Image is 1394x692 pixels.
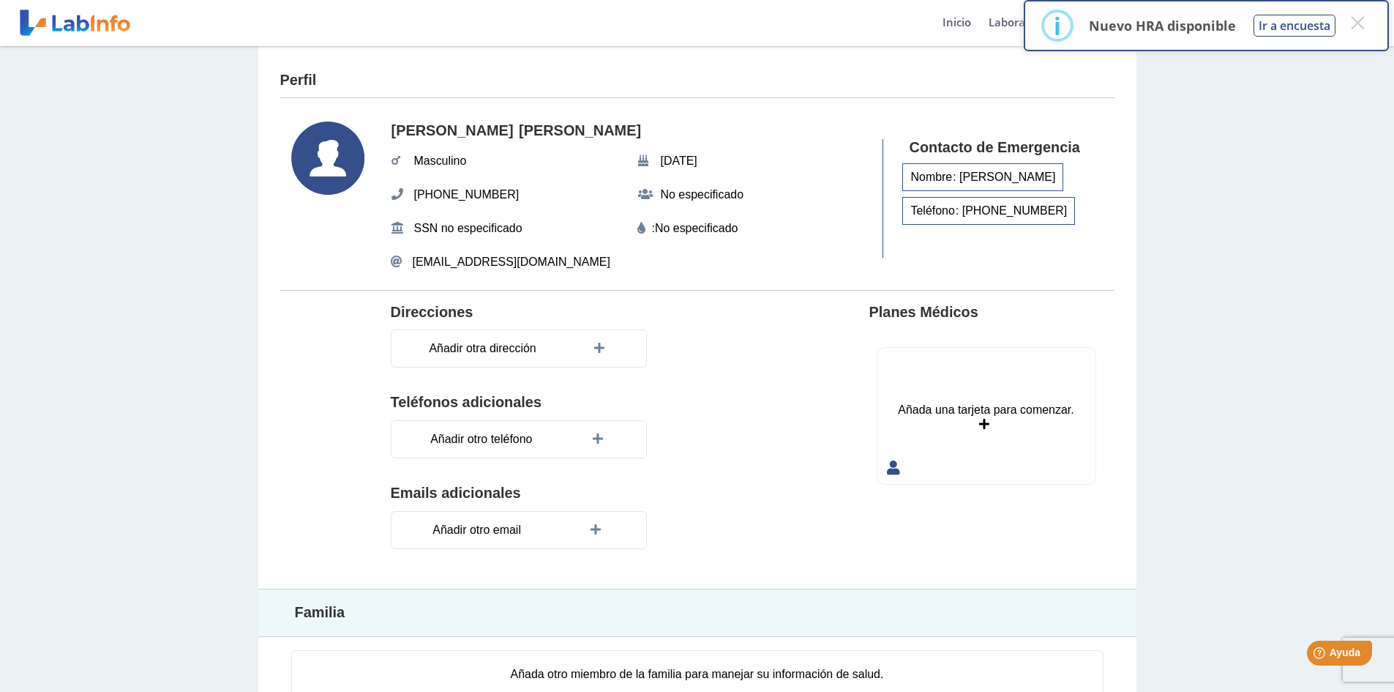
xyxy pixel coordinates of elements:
span: SSN no especificado [410,215,527,242]
button: Ir a encuesta [1254,15,1335,37]
div: Añada una tarjeta para comenzar. [898,401,1073,419]
span: [EMAIL_ADDRESS][DOMAIN_NAME] [413,253,610,271]
div: Añada otro miembro de la familia para manejar su información de salud. [511,666,884,683]
iframe: Help widget launcher [1264,635,1378,676]
p: Nuevo HRA disponible [1089,17,1236,34]
h4: Familia [295,604,866,622]
h4: Perfil [280,72,317,89]
div: : [PERSON_NAME] [902,163,1064,191]
span: Nombre [907,164,957,190]
span: [PERSON_NAME] [387,118,518,144]
span: Teléfono [907,198,959,224]
span: [PERSON_NAME] [514,118,645,144]
button: Close this dialog [1344,10,1371,36]
editable: No especificado [655,220,738,237]
div: : [637,220,869,237]
span: Añadir otra dirección [424,335,540,362]
h4: Direcciones [391,304,473,321]
h4: Contacto de Emergencia [910,139,1090,157]
div: i [1054,12,1061,39]
span: Añadir otro teléfono [426,426,536,453]
div: : [PHONE_NUMBER] [902,197,1076,225]
h4: Planes Médicos [869,304,978,321]
h4: Emails adicionales [391,485,757,502]
span: [PHONE_NUMBER] [410,182,524,208]
span: Masculino [410,148,471,174]
span: Añadir otro email [428,517,525,543]
h4: Teléfonos adicionales [391,394,757,412]
span: [DATE] [656,148,702,174]
span: No especificado [656,182,749,208]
